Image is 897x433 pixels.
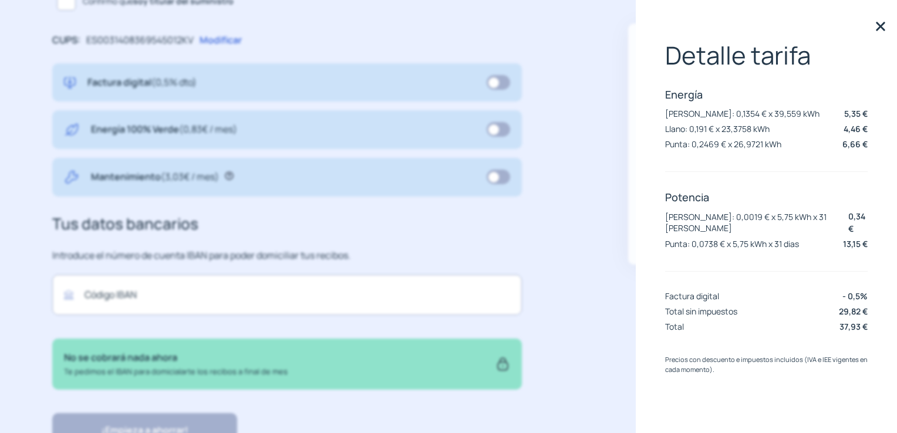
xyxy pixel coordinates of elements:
[665,290,719,302] p: Factura digital
[839,305,868,317] p: 29,82 €
[848,210,868,235] p: 0,34 €
[665,354,868,375] p: Precios con descuento e impuestos incluidos (IVA e IEE vigentes en cada momento).
[91,122,237,137] p: Energía 100% Verde
[665,87,868,102] p: Energía
[839,320,868,333] p: 37,93 €
[665,123,770,134] p: Llano: 0,191 € x 23,3758 kWh
[842,290,868,302] p: - 0,5%
[91,170,219,185] p: Mantenimiento
[64,75,76,90] img: digital-invoice.svg
[52,33,80,48] p: CUPS:
[64,366,288,378] p: Te pedimos el IBAN para domicialarte los recibos a final de mes
[200,33,242,48] p: Modificar
[665,306,737,317] p: Total sin impuestos
[665,211,848,234] p: [PERSON_NAME]: 0,0019 € x 5,75 kWh x 31 [PERSON_NAME]
[52,212,522,236] h3: Tus datos bancarios
[161,170,219,183] span: (3,03€ / mes)
[665,190,868,204] p: Potencia
[665,321,684,332] p: Total
[64,122,79,137] img: energy-green.svg
[665,138,781,150] p: Punta: 0,2469 € x 26,9721 kWh
[844,107,868,120] p: 5,35 €
[843,238,868,250] p: 13,15 €
[151,76,197,89] span: (0,5% dto)
[87,75,197,90] p: Factura digital
[665,238,799,249] p: Punta: 0,0738 € x 5,75 kWh x 31 dias
[842,138,868,150] p: 6,66 €
[179,123,237,136] span: (0,83€ / mes)
[64,350,288,366] p: No se cobrará nada ahora
[64,170,79,185] img: tool.svg
[665,41,868,69] p: Detalle tarifa
[844,123,868,135] p: 4,46 €
[665,108,820,119] p: [PERSON_NAME]: 0,1354 € x 39,559 kWh
[495,350,510,377] img: secure.svg
[86,33,194,48] p: ES0031408369545012KV
[52,248,522,263] p: Introduce el número de cuenta IBAN para poder domiciliar tus recibos.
